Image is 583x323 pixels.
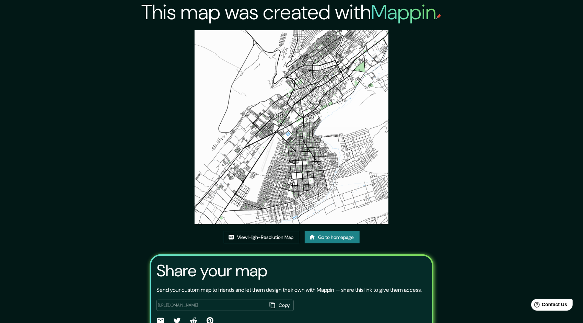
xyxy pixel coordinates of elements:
[224,231,299,244] a: View High-Resolution Map
[156,261,267,280] h3: Share your map
[522,296,575,315] iframe: Help widget launcher
[436,14,442,19] img: mappin-pin
[305,231,360,244] a: Go to homepage
[156,286,422,294] p: Send your custom map to friends and let them design their own with Mappin — share this link to gi...
[267,300,294,311] button: Copy
[195,30,388,224] img: created-map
